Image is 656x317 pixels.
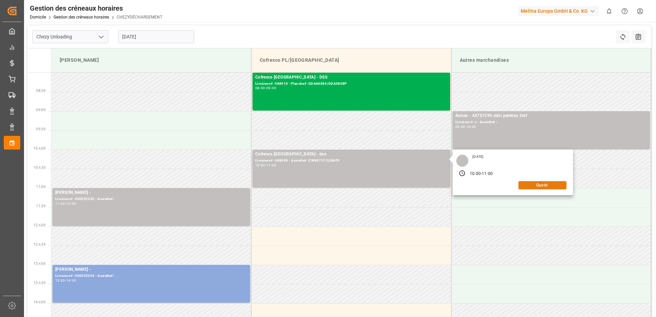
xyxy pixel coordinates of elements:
span: 11:00 [36,185,46,189]
button: Ouvrir [518,181,566,189]
div: Gestion des créneaux horaires [30,3,162,13]
div: 11:00 [482,171,493,177]
div: [DATE] [470,154,486,159]
div: 12:00 [66,202,76,205]
div: 10:00 [470,171,481,177]
a: Gestion des créneaux horaires [54,15,109,20]
input: JJ-MM-AAAA [118,30,194,43]
div: 10:00 [255,164,265,167]
span: 12 h 00 [34,223,46,227]
div: Livraison# :x - Assiette# : [455,119,647,125]
span: 12 h 30 [34,243,46,246]
div: 10:00 [466,125,476,128]
div: - [265,164,266,167]
div: - [65,279,66,282]
div: Livraison# :488910 - Planche# :GDA66884/GDA0808P [255,81,447,87]
div: 09:00 [266,86,276,90]
a: Domicile [30,15,46,20]
div: Livraison# :400052203 - Assiette# : [55,196,247,202]
div: - [465,125,466,128]
span: 13 h 00 [34,262,46,266]
button: Centre d’aide [617,3,632,19]
div: Cofresco [GEOGRAPHIC_DATA] - dss [255,151,447,158]
input: Type à rechercher/sélectionner [32,30,108,43]
span: 10 h 30 [34,166,46,169]
span: 09:30 [36,127,46,131]
div: Autres marchandises [457,54,646,67]
div: - [481,171,482,177]
button: Afficher 0 nouvelles notifications [601,3,617,19]
div: 13:00 [55,279,65,282]
button: Ouvrir le menu [96,32,106,42]
div: [PERSON_NAME] - [55,189,247,196]
div: - [65,202,66,205]
div: [PERSON_NAME] [57,54,246,67]
span: 11:30 [36,204,46,208]
div: Autres - 45757299 mini palettes 2ref [455,113,647,119]
div: 11:00 [266,164,276,167]
span: 13 h 30 [34,281,46,285]
span: 10 h 00 [34,146,46,150]
div: 09:00 [455,125,465,128]
div: Livraison# :488909 - Assiette# :CW8871F CLI86F5 [255,158,447,164]
font: Melitta Europa GmbH & Co. KG [521,8,588,15]
div: 14:00 [66,279,76,282]
span: 14 h 00 [34,300,46,304]
span: 09:00 [36,108,46,112]
div: Cofresco PL/[GEOGRAPHIC_DATA] [257,54,446,67]
div: - [265,86,266,90]
div: 08:00 [255,86,265,90]
div: [PERSON_NAME] - [55,266,247,273]
span: 08:30 [36,89,46,93]
div: Cofresco [GEOGRAPHIC_DATA] - DSS [255,74,447,81]
div: 11:00 [55,202,65,205]
button: Melitta Europa GmbH & Co. KG [518,4,601,17]
div: Livraison# :400052204 - Assiette# : [55,273,247,279]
